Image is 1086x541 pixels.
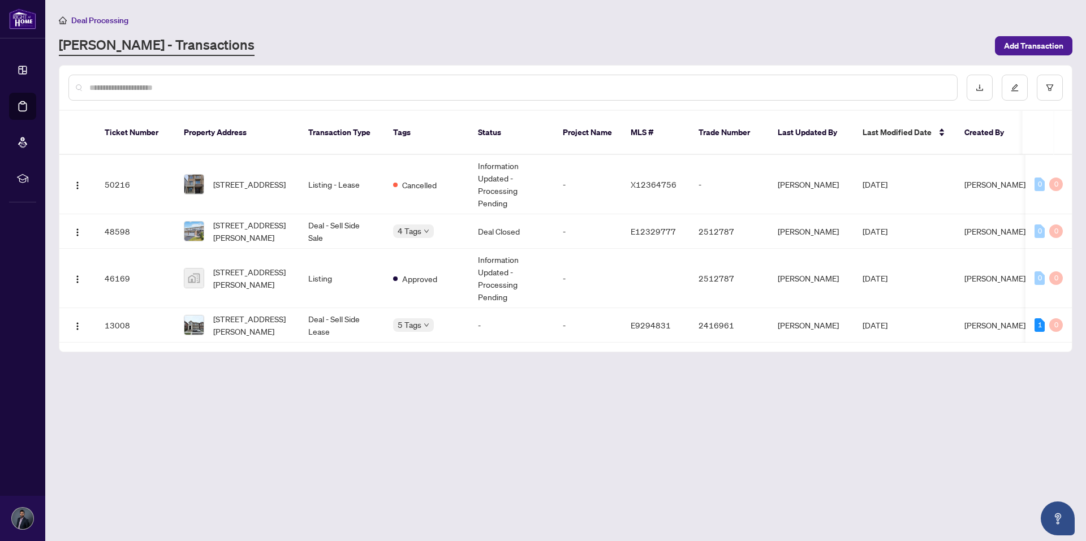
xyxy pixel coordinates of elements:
[96,249,175,308] td: 46169
[402,272,437,285] span: Approved
[59,16,67,24] span: home
[184,315,204,335] img: thumbnail-img
[469,214,554,249] td: Deal Closed
[213,178,286,191] span: [STREET_ADDRESS]
[1049,178,1063,191] div: 0
[769,249,854,308] td: [PERSON_NAME]
[68,175,87,193] button: Logo
[1049,271,1063,285] div: 0
[469,308,554,343] td: -
[96,308,175,343] td: 13008
[631,226,676,236] span: E12329777
[73,228,82,237] img: Logo
[96,111,175,155] th: Ticket Number
[769,308,854,343] td: [PERSON_NAME]
[554,249,622,308] td: -
[964,179,1025,189] span: [PERSON_NAME]
[554,155,622,214] td: -
[424,228,429,234] span: down
[213,313,290,337] span: [STREET_ADDRESS][PERSON_NAME]
[384,111,469,155] th: Tags
[68,316,87,334] button: Logo
[299,111,384,155] th: Transaction Type
[1049,318,1063,332] div: 0
[73,275,82,284] img: Logo
[184,222,204,241] img: thumbnail-img
[402,179,437,191] span: Cancelled
[1035,271,1045,285] div: 0
[995,36,1072,55] button: Add Transaction
[863,179,887,189] span: [DATE]
[71,15,128,25] span: Deal Processing
[469,249,554,308] td: Information Updated - Processing Pending
[299,249,384,308] td: Listing
[689,155,769,214] td: -
[689,249,769,308] td: 2512787
[967,75,993,101] button: download
[964,320,1025,330] span: [PERSON_NAME]
[863,320,887,330] span: [DATE]
[299,214,384,249] td: Deal - Sell Side Sale
[1037,75,1063,101] button: filter
[1041,501,1075,535] button: Open asap
[689,111,769,155] th: Trade Number
[213,266,290,291] span: [STREET_ADDRESS][PERSON_NAME]
[68,222,87,240] button: Logo
[1011,84,1019,92] span: edit
[1035,318,1045,332] div: 1
[964,226,1025,236] span: [PERSON_NAME]
[469,155,554,214] td: Information Updated - Processing Pending
[73,322,82,331] img: Logo
[689,214,769,249] td: 2512787
[631,179,676,189] span: X12364756
[554,214,622,249] td: -
[1049,224,1063,238] div: 0
[854,111,955,155] th: Last Modified Date
[863,126,932,139] span: Last Modified Date
[9,8,36,29] img: logo
[1004,37,1063,55] span: Add Transaction
[769,111,854,155] th: Last Updated By
[863,273,887,283] span: [DATE]
[12,508,33,529] img: Profile Icon
[689,308,769,343] td: 2416961
[955,111,1035,155] th: Created By
[299,155,384,214] td: Listing - Lease
[1035,178,1045,191] div: 0
[1002,75,1028,101] button: edit
[398,224,421,237] span: 4 Tags
[964,273,1025,283] span: [PERSON_NAME]
[184,175,204,194] img: thumbnail-img
[469,111,554,155] th: Status
[175,111,299,155] th: Property Address
[554,111,622,155] th: Project Name
[213,219,290,244] span: [STREET_ADDRESS][PERSON_NAME]
[184,269,204,288] img: thumbnail-img
[96,214,175,249] td: 48598
[299,308,384,343] td: Deal - Sell Side Lease
[398,318,421,331] span: 5 Tags
[976,84,984,92] span: download
[96,155,175,214] td: 50216
[73,181,82,190] img: Logo
[1046,84,1054,92] span: filter
[769,155,854,214] td: [PERSON_NAME]
[863,226,887,236] span: [DATE]
[554,308,622,343] td: -
[424,322,429,328] span: down
[622,111,689,155] th: MLS #
[631,320,671,330] span: E9294831
[1035,224,1045,238] div: 0
[68,269,87,287] button: Logo
[59,36,255,56] a: [PERSON_NAME] - Transactions
[769,214,854,249] td: [PERSON_NAME]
